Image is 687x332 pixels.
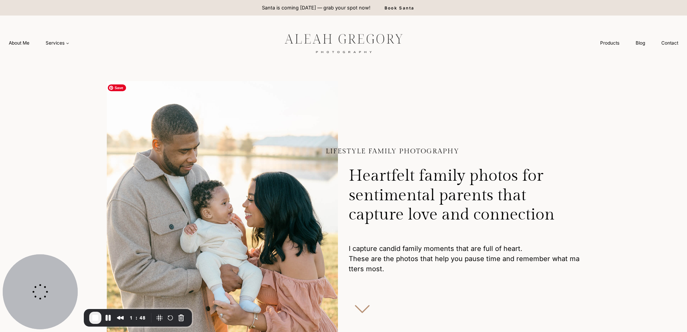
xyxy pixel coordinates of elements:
[262,4,370,11] p: Santa is coming [DATE] — grab your spot now!
[592,37,628,49] a: Products
[268,29,420,57] img: aleah gregory logo
[349,244,580,285] p: I capture candid family moments that are full of heart. These are the photos that help you pause ...
[38,37,77,49] a: Services
[628,37,653,49] a: Blog
[592,37,686,49] nav: Secondary Navigation
[326,148,580,155] h1: Lifestyle Family Photography
[108,84,126,91] span: Save
[1,37,38,49] a: About Me
[1,37,77,49] nav: Primary Navigation
[653,37,686,49] a: Contact
[46,40,69,46] span: Services
[349,158,580,235] h2: Heartfelt family photos for sentimental parents that capture love and connection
